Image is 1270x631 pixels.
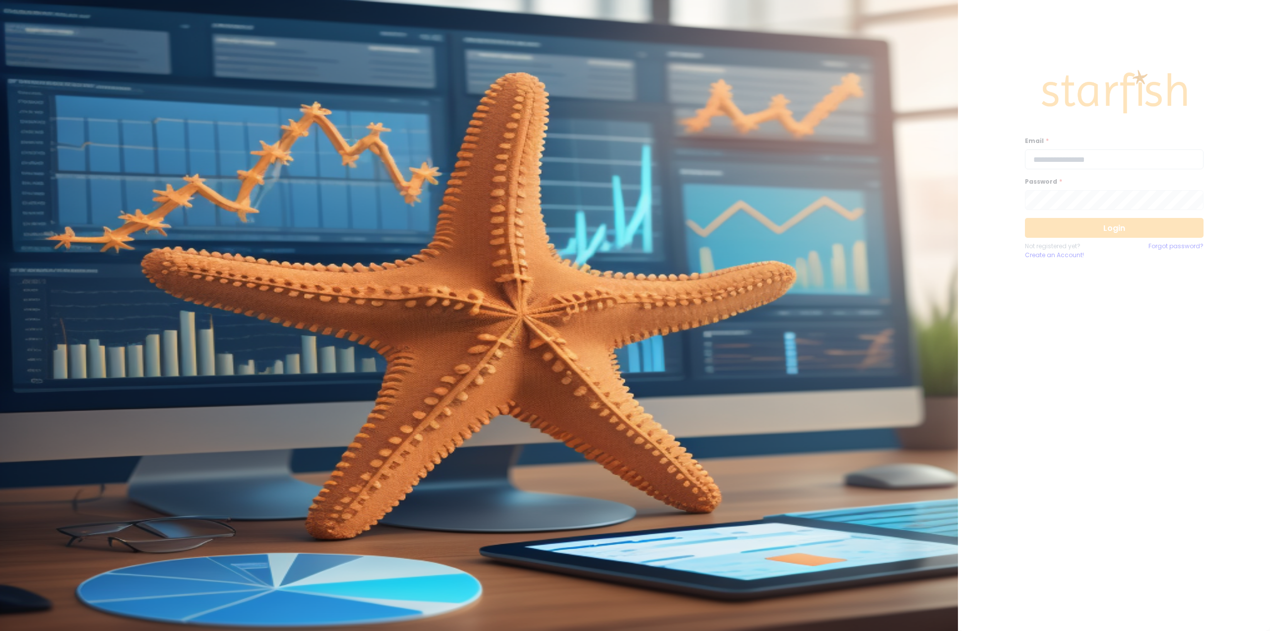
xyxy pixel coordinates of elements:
a: Create an Account! [1025,251,1114,260]
label: Password [1025,177,1198,186]
img: Logo.42cb71d561138c82c4ab.png [1040,61,1189,123]
a: Forgot password? [1148,242,1204,260]
label: Email [1025,137,1198,145]
button: Login [1025,218,1204,238]
p: Not registered yet? [1025,242,1114,251]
